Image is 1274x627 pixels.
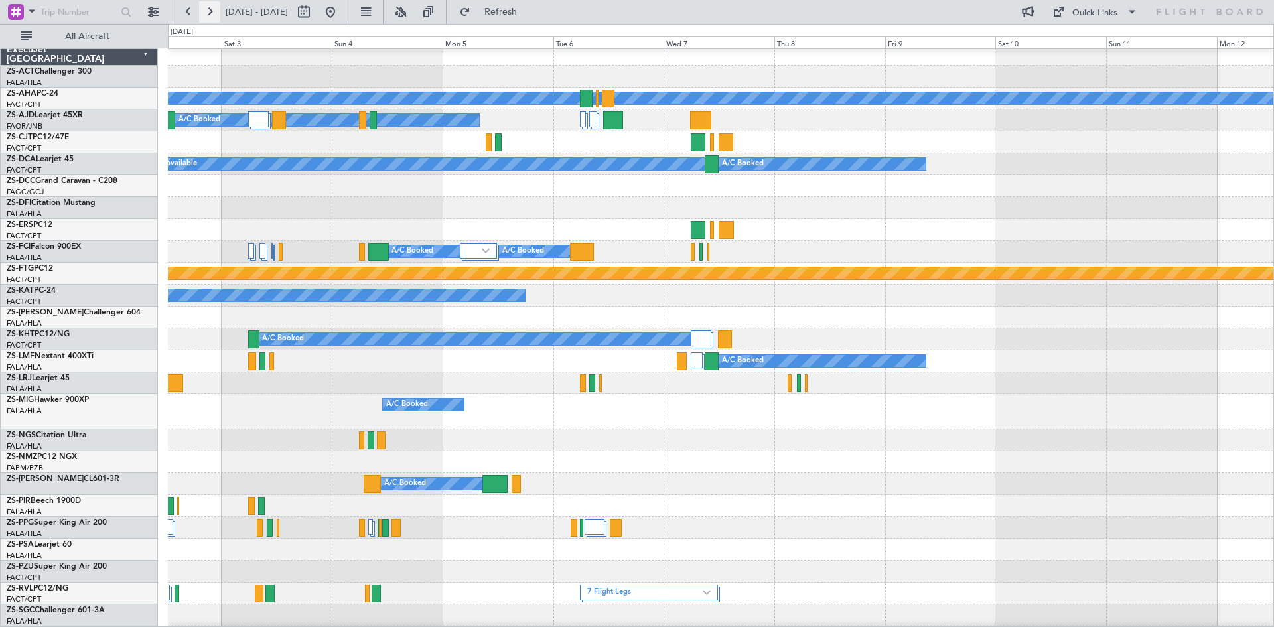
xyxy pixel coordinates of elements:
[453,1,533,23] button: Refresh
[384,474,426,494] div: A/C Booked
[7,68,35,76] span: ZS-ACT
[7,441,42,451] a: FALA/HLA
[7,309,84,316] span: ZS-[PERSON_NAME]
[7,497,81,505] a: ZS-PIRBeech 1900D
[1106,36,1217,48] div: Sun 11
[7,352,94,360] a: ZS-LMFNextant 400XTi
[7,133,69,141] a: ZS-CJTPC12/47E
[7,519,107,527] a: ZS-PPGSuper King Air 200
[7,209,42,219] a: FALA/HLA
[7,243,81,251] a: ZS-FCIFalcon 900EX
[7,90,36,98] span: ZS-AHA
[774,36,885,48] div: Thu 8
[502,242,544,261] div: A/C Booked
[7,463,43,473] a: FAPM/PZB
[7,187,44,197] a: FAGC/GCJ
[7,330,70,338] a: ZS-KHTPC12/NG
[7,133,33,141] span: ZS-CJT
[7,253,42,263] a: FALA/HLA
[7,406,42,416] a: FALA/HLA
[7,396,34,404] span: ZS-MIG
[722,351,764,371] div: A/C Booked
[7,453,77,461] a: ZS-NMZPC12 NGX
[226,6,288,18] span: [DATE] - [DATE]
[7,585,33,592] span: ZS-RVL
[7,585,68,592] a: ZS-RVLPC12/NG
[7,155,36,163] span: ZS-DCA
[1072,7,1117,20] div: Quick Links
[7,165,41,175] a: FACT/CPT
[7,111,83,119] a: ZS-AJDLearjet 45XR
[7,330,35,338] span: ZS-KHT
[7,362,42,372] a: FALA/HLA
[7,475,84,483] span: ZS-[PERSON_NAME]
[664,36,774,48] div: Wed 7
[7,384,42,394] a: FALA/HLA
[7,100,41,109] a: FACT/CPT
[7,606,105,614] a: ZS-SGCChallenger 601-3A
[7,275,41,285] a: FACT/CPT
[7,199,96,207] a: ZS-DFICitation Mustang
[262,329,304,349] div: A/C Booked
[703,590,711,595] img: arrow-gray.svg
[7,453,37,461] span: ZS-NMZ
[7,396,89,404] a: ZS-MIGHawker 900XP
[7,111,35,119] span: ZS-AJD
[7,541,72,549] a: ZS-PSALearjet 60
[7,309,141,316] a: ZS-[PERSON_NAME]Challenger 604
[7,475,119,483] a: ZS-[PERSON_NAME]CL601-3R
[7,177,35,185] span: ZS-DCC
[7,551,42,561] a: FALA/HLA
[40,2,117,22] input: Trip Number
[553,36,664,48] div: Tue 6
[1046,1,1144,23] button: Quick Links
[7,231,41,241] a: FACT/CPT
[7,563,107,571] a: ZS-PZUSuper King Air 200
[7,287,56,295] a: ZS-KATPC-24
[332,36,443,48] div: Sun 4
[7,606,35,614] span: ZS-SGC
[7,177,117,185] a: ZS-DCCGrand Caravan - C208
[7,221,52,229] a: ZS-ERSPC12
[7,287,34,295] span: ZS-KAT
[15,26,144,47] button: All Aircraft
[7,497,31,505] span: ZS-PIR
[7,573,41,583] a: FACT/CPT
[7,318,42,328] a: FALA/HLA
[7,90,58,98] a: ZS-AHAPC-24
[7,352,35,360] span: ZS-LMF
[7,155,74,163] a: ZS-DCALearjet 45
[7,594,41,604] a: FACT/CPT
[7,265,34,273] span: ZS-FTG
[587,587,703,598] label: 7 Flight Legs
[443,36,553,48] div: Mon 5
[7,297,41,307] a: FACT/CPT
[885,36,996,48] div: Fri 9
[7,265,53,273] a: ZS-FTGPC12
[178,110,220,130] div: A/C Booked
[391,242,433,261] div: A/C Booked
[7,121,42,131] a: FAOR/JNB
[7,616,42,626] a: FALA/HLA
[7,519,34,527] span: ZS-PPG
[7,563,34,571] span: ZS-PZU
[7,541,34,549] span: ZS-PSA
[142,154,197,174] div: A/C Unavailable
[222,36,332,48] div: Sat 3
[995,36,1106,48] div: Sat 10
[7,143,41,153] a: FACT/CPT
[171,27,193,38] div: [DATE]
[7,529,42,539] a: FALA/HLA
[7,78,42,88] a: FALA/HLA
[35,32,140,41] span: All Aircraft
[386,395,428,415] div: A/C Booked
[7,243,31,251] span: ZS-FCI
[7,221,33,229] span: ZS-ERS
[7,68,92,76] a: ZS-ACTChallenger 300
[7,374,70,382] a: ZS-LRJLearjet 45
[7,199,31,207] span: ZS-DFI
[7,431,86,439] a: ZS-NGSCitation Ultra
[722,154,764,174] div: A/C Booked
[482,248,490,253] img: arrow-gray.svg
[7,431,36,439] span: ZS-NGS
